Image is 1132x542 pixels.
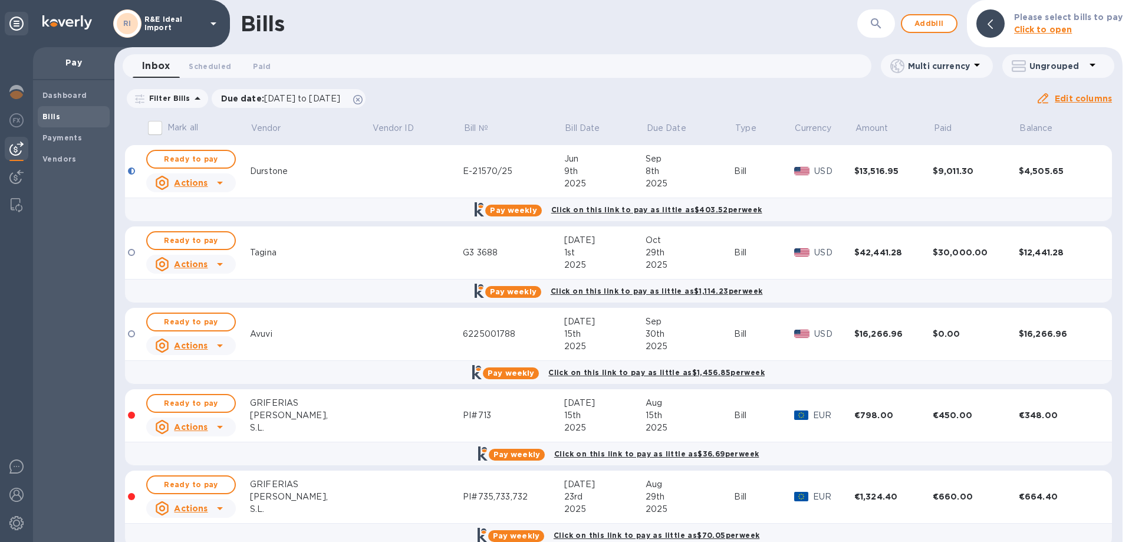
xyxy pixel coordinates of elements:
u: Actions [174,259,208,269]
span: Vendor ID [373,122,429,134]
p: Bill № [464,122,488,134]
div: €348.00 [1019,409,1097,421]
div: Bill [734,491,794,503]
b: Click on this link to pay as little as $70.05 per week [554,531,759,540]
span: Bill Date [565,122,615,134]
div: Sep [646,153,735,165]
div: €450.00 [933,409,1019,421]
b: Pay weekly [490,206,537,215]
b: Please select bills to pay [1014,12,1123,22]
div: Due date:[DATE] to [DATE] [212,89,366,108]
div: 15th [564,328,646,340]
div: 2025 [646,340,735,353]
div: Avuvi [250,328,371,340]
b: Click on this link to pay as little as $1,456.85 per week [548,368,765,377]
p: Type [735,122,756,134]
button: Ready to pay [146,150,236,169]
b: Pay weekly [488,369,534,377]
span: Add bill [911,17,947,31]
div: 2025 [564,503,646,515]
img: USD [794,248,810,257]
span: Ready to pay [157,396,225,410]
u: Actions [174,341,208,350]
p: Currency [795,122,831,134]
div: [DATE] [564,397,646,409]
span: Scheduled [189,60,231,73]
span: Inbox [142,58,170,74]
div: G3 3688 [463,247,564,259]
div: PI#735,733,732 [463,491,564,503]
div: 2025 [646,259,735,271]
p: Vendor [251,122,281,134]
div: $4,505.65 [1019,165,1097,177]
b: Vendors [42,155,77,163]
div: [DATE] [564,234,646,247]
button: Ready to pay [146,313,236,331]
div: Bill [734,247,794,259]
div: 2025 [564,259,646,271]
p: Filter Bills [144,93,190,103]
button: Ready to pay [146,475,236,494]
p: Paid [934,122,952,134]
span: Bill № [464,122,504,134]
div: Durstone [250,165,371,178]
div: [DATE] [564,478,646,491]
span: Ready to pay [157,478,225,492]
div: 2025 [646,503,735,515]
div: €664.40 [1019,491,1097,502]
div: 2025 [646,422,735,434]
div: $9,011.30 [933,165,1019,177]
div: [PERSON_NAME], [250,491,371,503]
img: Foreign exchange [9,113,24,127]
p: Amount [855,122,889,134]
div: $16,266.96 [1019,328,1097,340]
u: Actions [174,178,208,188]
div: GRIFERIAS [250,397,371,409]
span: Ready to pay [157,315,225,329]
div: 6225001788 [463,328,564,340]
u: Actions [174,422,208,432]
button: Ready to pay [146,231,236,250]
div: 2025 [564,178,646,190]
span: Amount [855,122,904,134]
div: 15th [646,409,735,422]
b: Dashboard [42,91,87,100]
img: USD [794,330,810,338]
p: Bill Date [565,122,600,134]
div: 2025 [564,422,646,434]
div: Bill [734,409,794,422]
span: Balance [1019,122,1068,134]
div: E-21570/25 [463,165,564,178]
div: 23rd [564,491,646,503]
div: [DATE] [564,316,646,328]
div: 29th [646,491,735,503]
div: 2025 [646,178,735,190]
b: Payments [42,133,82,142]
div: Sep [646,316,735,328]
p: Balance [1019,122,1052,134]
div: PI#713 [463,409,564,422]
span: Due Date [647,122,702,134]
span: Paid [253,60,271,73]
b: Click on this link to pay as little as $36.69 per week [554,449,759,458]
div: Aug [646,478,735,491]
h1: Bills [241,11,284,36]
b: RI [123,19,131,28]
div: €660.00 [933,491,1019,502]
img: USD [794,167,810,175]
u: Edit columns [1055,94,1112,103]
p: Pay [42,57,105,68]
div: Unpin categories [5,12,28,35]
div: Tagina [250,247,371,259]
img: Logo [42,15,92,29]
span: Vendor [251,122,297,134]
button: Ready to pay [146,394,236,413]
div: $30,000.00 [933,247,1019,258]
p: Vendor ID [373,122,414,134]
div: Bill [734,165,794,178]
p: Ungrouped [1029,60,1085,72]
div: [PERSON_NAME], [250,409,371,422]
div: S.L. [250,503,371,515]
b: Bills [42,112,60,121]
